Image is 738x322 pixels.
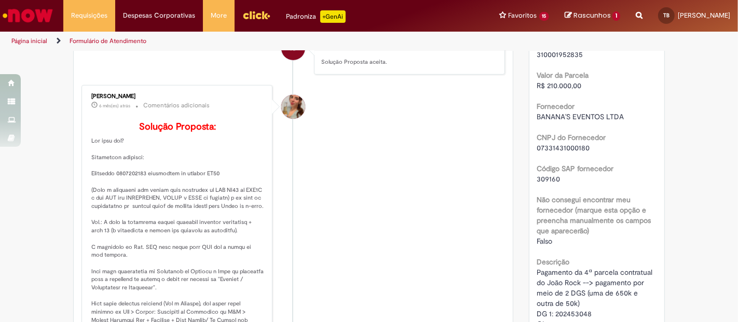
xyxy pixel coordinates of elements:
b: CNPJ do Fornecedor [537,133,606,142]
a: Página inicial [11,37,47,45]
b: Fornecedor [537,102,575,111]
ul: Trilhas de página [8,32,484,51]
b: Não consegui encontrar meu fornecedor (marque esta opção e preencha manualmente os campos que apa... [537,195,651,235]
span: 6 mês(es) atrás [329,44,360,50]
a: Rascunhos [565,11,620,21]
div: [PERSON_NAME] [91,93,264,100]
span: Favoritos [509,10,537,21]
b: Valor da Parcela [537,71,589,80]
span: Despesas Corporativas [123,10,195,21]
span: 15 [539,12,550,21]
span: Requisições [71,10,107,21]
span: R$ 210.000,00 [537,81,582,90]
span: [PERSON_NAME] [678,11,730,20]
span: Rascunhos [573,10,611,20]
b: Código SAP fornecedor [537,164,614,173]
span: 310001952835 [537,50,583,59]
span: More [211,10,227,21]
div: Padroniza [286,10,346,23]
span: 6 mês(es) atrás [99,103,130,109]
img: click_logo_yellow_360x200.png [242,7,270,23]
span: TB [663,12,669,19]
span: 1 [612,11,620,21]
div: Carolina Coelho De Castro Roberto [281,95,305,119]
span: BANANA'S EVENTOS LTDA [537,112,624,121]
span: 07331431000180 [537,143,590,152]
b: Descrição [537,257,570,267]
span: 309160 [537,174,561,184]
a: Formulário de Atendimento [70,37,146,45]
time: 03/04/2025 17:36:41 [99,103,130,109]
small: Comentários adicionais [143,101,210,110]
p: +GenAi [320,10,346,23]
p: Solução Proposta aceita. [321,58,494,66]
b: Solução Proposta: [139,121,216,133]
span: Falso [537,236,553,246]
img: ServiceNow [1,5,54,26]
time: 08/04/2025 11:44:54 [329,44,360,50]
